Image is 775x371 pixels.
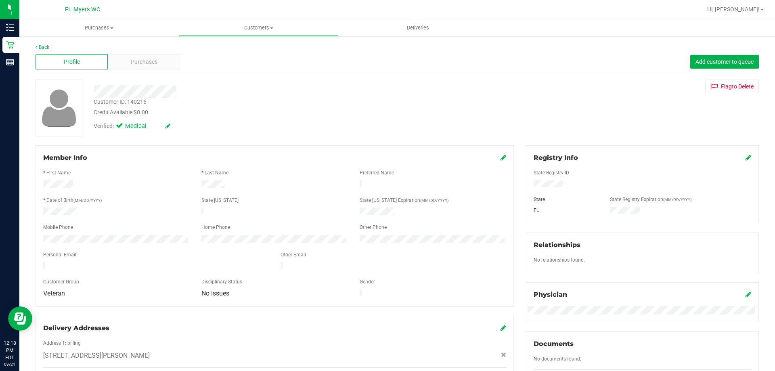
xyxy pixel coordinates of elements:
[6,41,14,49] inline-svg: Retail
[46,197,102,204] label: Date of Birth
[534,241,580,249] span: Relationships
[8,306,32,331] iframe: Resource center
[134,109,148,115] span: $0.00
[201,197,239,204] label: State [US_STATE]
[38,87,80,129] img: user-icon.png
[36,44,49,50] a: Back
[695,59,754,65] span: Add customer to queue
[4,361,16,367] p: 09/21
[125,122,157,131] span: Medical
[610,196,691,203] label: State Registry Expiration
[360,224,387,231] label: Other Phone
[19,24,179,31] span: Purchases
[534,169,569,176] label: State Registry ID
[4,340,16,361] p: 12:18 PM EDT
[131,58,157,66] span: Purchases
[360,197,448,204] label: State [US_STATE] Expiration
[281,251,306,258] label: Other Email
[65,6,100,13] span: Ft. Myers WC
[43,289,65,297] span: Veteran
[534,154,578,161] span: Registry Info
[396,24,440,31] span: Deliveries
[64,58,80,66] span: Profile
[420,198,448,203] span: (MM/DD/YYYY)
[201,224,230,231] label: Home Phone
[534,291,567,298] span: Physician
[705,80,759,93] button: Flagto Delete
[94,122,170,131] div: Verified:
[43,324,109,332] span: Delivery Addresses
[94,98,147,106] div: Customer ID: 140216
[707,6,760,13] span: Hi, [PERSON_NAME]!
[338,19,498,36] a: Deliveries
[46,169,71,176] label: First Name
[94,108,449,117] div: Credit Available:
[179,24,338,31] span: Customers
[6,58,14,66] inline-svg: Reports
[43,224,73,231] label: Mobile Phone
[43,251,76,258] label: Personal Email
[690,55,759,69] button: Add customer to queue
[205,169,228,176] label: Last Name
[179,19,338,36] a: Customers
[43,340,81,347] label: Address 1: billing
[663,197,691,202] span: (MM/DD/YYYY)
[201,278,242,285] label: Disciplinary Status
[360,169,394,176] label: Preferred Name
[528,207,604,214] div: FL
[201,289,229,297] span: No Issues
[43,154,87,161] span: Member Info
[43,278,79,285] label: Customer Group
[534,340,574,348] span: Documents
[43,351,150,361] span: [STREET_ADDRESS][PERSON_NAME]
[6,23,14,31] inline-svg: Inventory
[534,356,581,362] span: No documents found.
[528,196,604,203] div: State
[73,198,102,203] span: (MM/DD/YYYY)
[534,256,585,264] label: No relationships found.
[19,19,179,36] a: Purchases
[360,278,375,285] label: Gender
